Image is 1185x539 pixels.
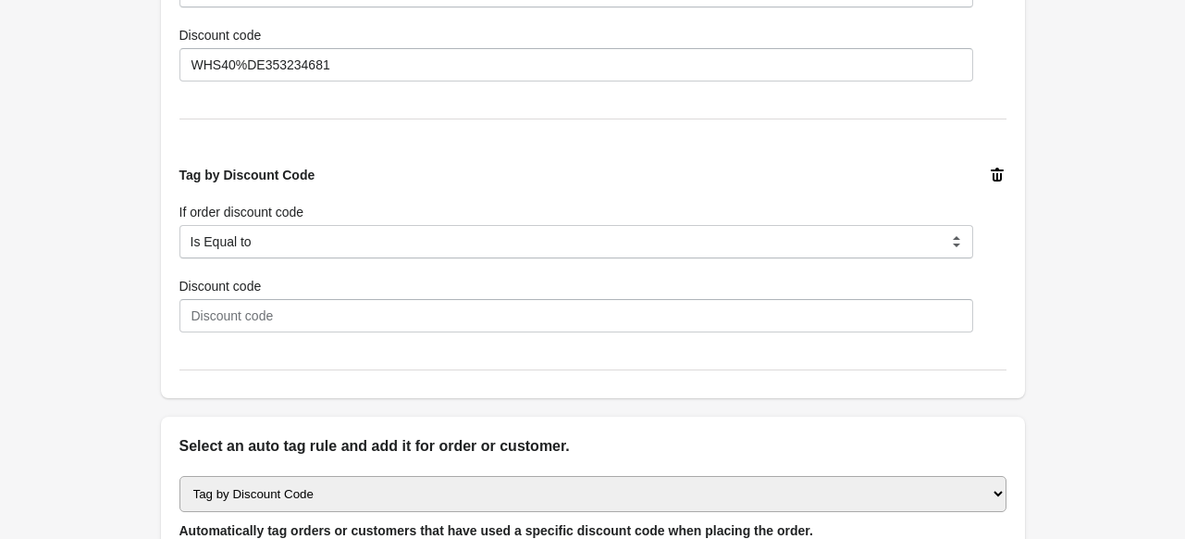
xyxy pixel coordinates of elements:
label: If order discount code [179,203,304,221]
input: Discount code [179,48,973,81]
span: Automatically tag orders or customers that have used a specific discount code when placing the or... [179,523,813,538]
input: Discount code [179,299,973,332]
span: Tag by Discount Code [179,168,315,182]
label: Discount code [179,277,262,295]
label: Discount code [179,26,262,44]
h2: Select an auto tag rule and add it for order or customer. [179,435,1006,458]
